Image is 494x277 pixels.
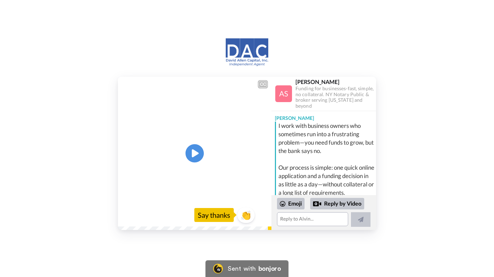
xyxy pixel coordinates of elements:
[313,200,321,208] div: Reply by Video
[295,86,376,109] div: Funding for businesses-fast, simple, no collateral. NY Notary Public & broker serving [US_STATE] ...
[226,38,268,66] img: logo
[271,111,376,122] div: [PERSON_NAME]
[295,78,376,85] div: [PERSON_NAME]
[136,213,139,221] span: /
[237,207,255,223] button: 👏
[275,85,292,102] img: Profile Image
[123,213,135,221] span: 0:00
[140,213,152,221] span: 0:10
[277,198,305,209] div: Emoji
[259,81,267,88] div: CC
[278,122,374,197] div: I work with business owners who sometimes run into a frustrating problem—you need funds to grow, ...
[194,208,234,222] div: Say thanks
[258,213,265,220] img: Full screen
[237,209,255,221] span: 👏
[310,198,364,210] div: Reply by Video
